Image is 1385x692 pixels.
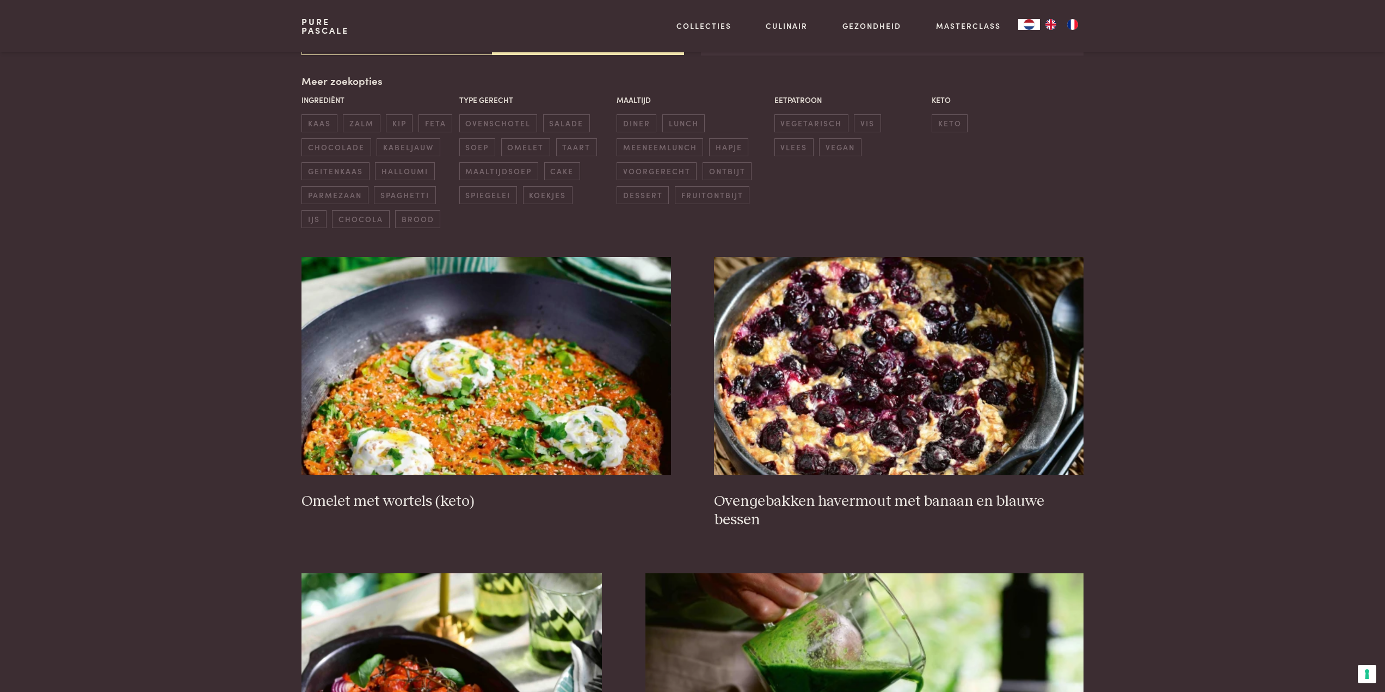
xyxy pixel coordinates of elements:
[774,94,926,106] p: Eetpatroon
[766,20,808,32] a: Culinair
[617,138,703,156] span: meeneemlunch
[375,162,434,180] span: halloumi
[1358,665,1376,683] button: Uw voorkeuren voor toestemming voor trackingtechnologieën
[854,114,881,132] span: vis
[1040,19,1084,30] ul: Language list
[617,94,768,106] p: Maaltijd
[523,186,573,204] span: koekjes
[617,162,697,180] span: voorgerecht
[1018,19,1040,30] div: Language
[459,94,611,106] p: Type gerecht
[1018,19,1084,30] aside: Language selected: Nederlands
[459,186,517,204] span: spiegelei
[1040,19,1062,30] a: EN
[301,257,670,475] img: Omelet met wortels (keto)
[301,114,337,132] span: kaas
[709,138,748,156] span: hapje
[662,114,705,132] span: lunch
[301,210,326,228] span: ijs
[617,186,669,204] span: dessert
[374,186,435,204] span: spaghetti
[418,114,452,132] span: feta
[676,20,731,32] a: Collecties
[459,138,495,156] span: soep
[1062,19,1084,30] a: FR
[301,17,349,35] a: PurePascale
[332,210,389,228] span: chocola
[714,257,1083,530] a: Ovengebakken havermout met banaan en blauwe bessen Ovengebakken havermout met banaan en blauwe be...
[501,138,550,156] span: omelet
[932,114,968,132] span: keto
[1018,19,1040,30] a: NL
[819,138,861,156] span: vegan
[936,20,1001,32] a: Masterclass
[703,162,752,180] span: ontbijt
[301,94,453,106] p: Ingrediënt
[395,210,440,228] span: brood
[714,492,1083,530] h3: Ovengebakken havermout met banaan en blauwe bessen
[556,138,597,156] span: taart
[301,492,670,511] h3: Omelet met wortels (keto)
[714,257,1083,475] img: Ovengebakken havermout met banaan en blauwe bessen
[544,162,580,180] span: cake
[301,257,670,511] a: Omelet met wortels (keto) Omelet met wortels (keto)
[343,114,380,132] span: zalm
[459,162,538,180] span: maaltijdsoep
[301,186,368,204] span: parmezaan
[617,114,656,132] span: diner
[459,114,537,132] span: ovenschotel
[842,20,901,32] a: Gezondheid
[774,114,848,132] span: vegetarisch
[543,114,590,132] span: salade
[774,138,814,156] span: vlees
[675,186,749,204] span: fruitontbijt
[301,138,371,156] span: chocolade
[301,162,369,180] span: geitenkaas
[377,138,440,156] span: kabeljauw
[386,114,413,132] span: kip
[932,94,1084,106] p: Keto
